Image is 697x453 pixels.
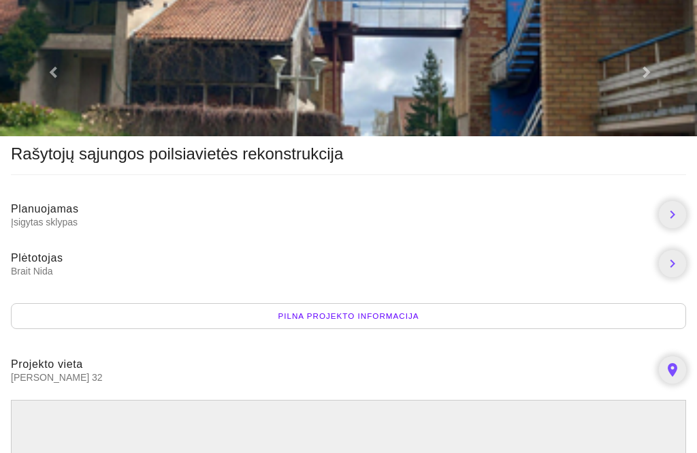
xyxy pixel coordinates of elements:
[11,147,343,161] div: Rašytojų sąjungos poilsiavietės rekonstrukcija
[11,252,63,264] span: Plėtotojas
[11,203,79,215] span: Planuojamas
[659,356,686,384] a: place
[664,255,681,272] i: chevron_right
[11,265,648,277] span: Brait Nida
[11,371,648,384] span: [PERSON_NAME] 32
[659,250,686,277] a: chevron_right
[11,358,83,370] span: Projekto vieta
[664,206,681,223] i: chevron_right
[11,216,648,228] span: Įsigytas sklypas
[659,201,686,228] a: chevron_right
[11,303,686,329] div: Pilna projekto informacija
[664,362,681,378] i: place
